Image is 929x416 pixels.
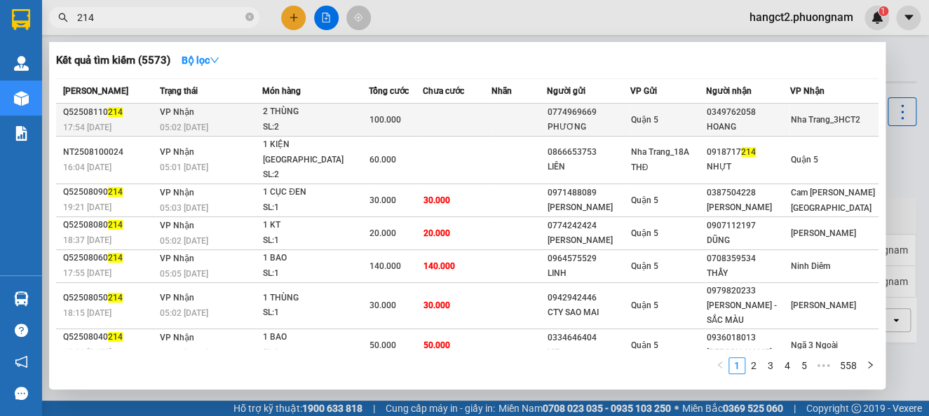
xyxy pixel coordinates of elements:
span: 18:37 [DATE] [63,235,111,245]
div: SL: 1 [263,233,368,249]
div: Q52508080 [63,218,156,233]
span: Quận 5 [631,228,658,238]
span: Quận 5 [631,115,658,125]
div: 0774242424 [547,219,629,233]
span: question-circle [15,324,28,337]
span: 214 [741,147,756,157]
span: Nha Trang_3HCT2 [790,115,860,125]
a: 5 [796,358,812,373]
span: Cam [PERSON_NAME][GEOGRAPHIC_DATA] [790,188,874,213]
span: 30.000 [423,300,450,310]
span: 140.000 [369,261,401,271]
span: 20.000 [423,228,450,238]
li: Next Page [862,357,879,374]
span: [PERSON_NAME] [790,300,855,310]
span: 30.000 [369,300,396,310]
span: Quận 5 [631,261,658,271]
span: 60.000 [369,155,396,165]
a: 3 [763,358,778,373]
button: Bộ lọcdown [170,49,231,71]
div: LINH [547,266,629,281]
span: 214 [108,293,123,303]
strong: Bộ lọc [182,55,219,66]
h3: Kết quả tìm kiếm ( 5573 ) [56,53,170,68]
div: 0387504228 [707,186,789,200]
span: VP Nhận [160,188,194,197]
button: left [712,357,728,374]
span: 214 [108,332,123,342]
span: [PERSON_NAME] [63,86,128,96]
div: VIP [547,345,629,360]
div: 0907112197 [707,219,789,233]
div: SL: 1 [263,345,368,361]
span: Quận 5 [631,300,658,310]
span: ••• [813,357,835,374]
span: 50.000 [423,340,450,350]
img: warehouse-icon [14,291,29,306]
div: 0866653753 [547,145,629,160]
div: 1 BAO [263,251,368,266]
span: 100.000 [369,115,401,125]
span: down [210,55,219,65]
div: 0979820233 [707,284,789,298]
a: 2 [746,358,761,373]
span: 20.000 [369,228,396,238]
a: 1 [729,358,745,373]
span: 05:03 [DATE] [160,348,208,358]
span: VP Nhận [160,107,194,117]
span: Nha Trang_18A THĐ [631,147,689,172]
div: [PERSON_NAME] [547,200,629,215]
img: warehouse-icon [14,91,29,106]
span: Người nhận [706,86,752,96]
span: 05:05 [DATE] [160,269,208,279]
span: Quận 5 [631,195,658,205]
span: Trạng thái [160,86,198,96]
div: Q52508060 [63,251,156,265]
span: 05:03 [DATE] [160,203,208,213]
div: Q52508050 [63,291,156,305]
span: 19:21 [DATE] [63,202,111,212]
div: 2 THÙNG [263,104,368,120]
img: logo-vxr [12,9,30,30]
div: 1 THÙNG [263,291,368,306]
span: 30.000 [423,195,450,205]
div: 0334646404 [547,331,629,345]
span: 18:15 [DATE] [63,308,111,318]
a: 4 [780,358,795,373]
span: 17:54 [DATE] [63,123,111,132]
span: message [15,387,28,400]
input: Tìm tên, số ĐT hoặc mã đơn [77,10,243,25]
div: SL: 1 [263,305,368,321]
span: Món hàng [262,86,301,96]
span: VP Nhận [160,147,194,157]
div: NT2508100024 [63,145,156,160]
div: THẨY [707,266,789,281]
div: 1 BAO [263,330,368,345]
span: right [866,361,874,369]
li: Previous Page [712,357,728,374]
div: SL: 1 [263,200,368,216]
div: 0918717 [707,145,789,160]
div: [PERSON_NAME] [707,345,789,360]
span: 05:02 [DATE] [160,123,208,132]
div: DŨNG [707,233,789,248]
span: 50.000 [369,340,396,350]
div: 0936018013 [707,331,789,345]
div: 0942942446 [547,291,629,305]
div: LIÊN [547,160,629,174]
img: warehouse-icon [14,56,29,71]
div: SL: 2 [263,167,368,183]
span: 214 [108,220,123,230]
span: VP Nhận [160,221,194,230]
div: [PERSON_NAME] - SẮC MÀU [707,298,789,328]
li: 4 [779,357,796,374]
span: 05:02 [DATE] [160,236,208,246]
span: Người gửi [546,86,585,96]
span: left [716,361,724,369]
span: 214 [108,253,123,263]
span: 18:31 [DATE] [63,347,111,357]
span: close-circle [245,13,254,21]
span: [PERSON_NAME] [790,228,855,238]
li: Next 5 Pages [813,357,835,374]
div: CTY SAO MAI [547,305,629,320]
